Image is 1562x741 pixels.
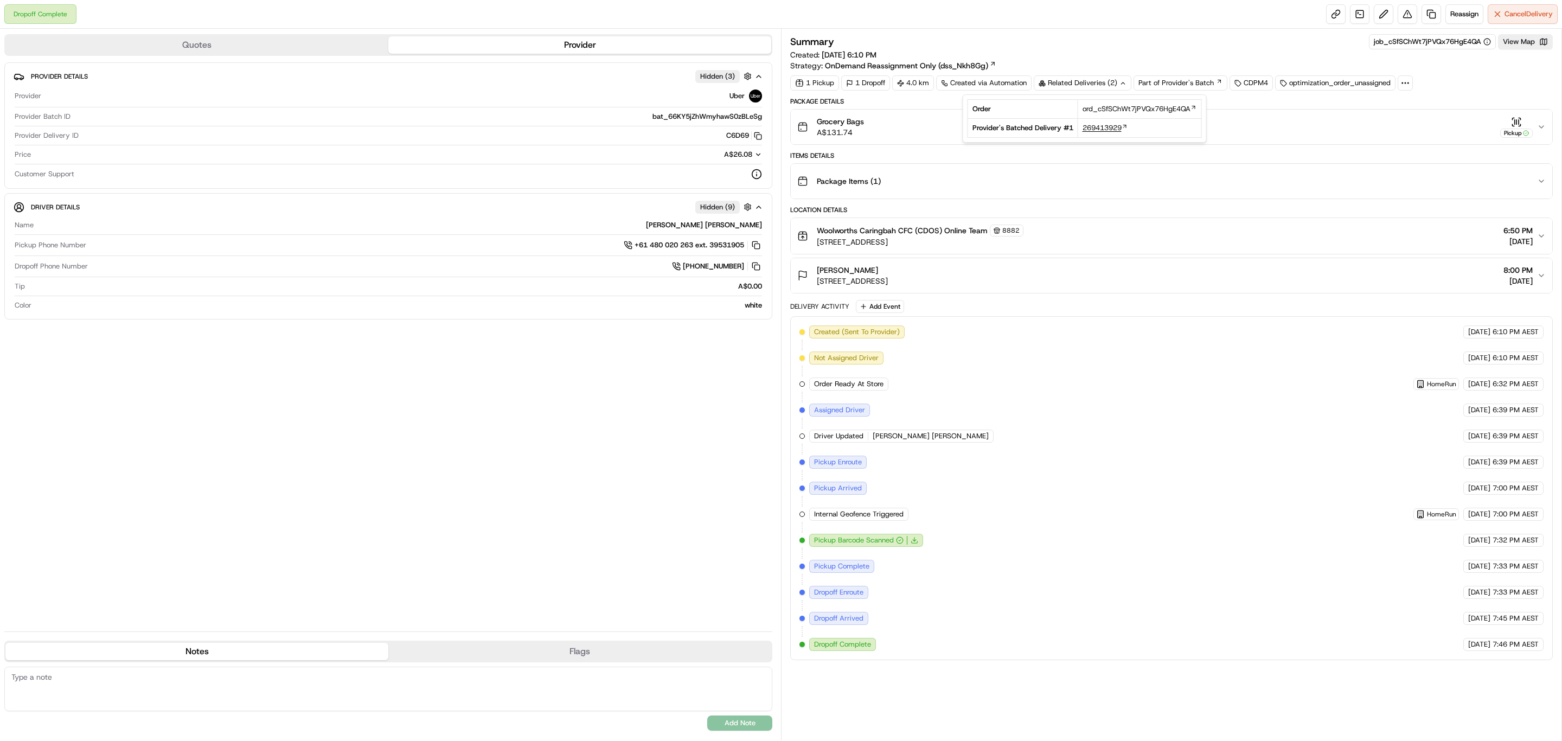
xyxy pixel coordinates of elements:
span: [DATE] [1468,379,1490,389]
span: Dropoff Phone Number [15,261,88,271]
span: [PERSON_NAME] [PERSON_NAME] [873,431,989,441]
button: Notes [5,643,388,660]
span: API Documentation [103,158,174,169]
span: [DATE] [1468,509,1490,519]
img: 1736555255976-a54dd68f-1ca7-489b-9aae-adbdc363a1c4 [11,104,30,124]
button: Package Items (1) [791,164,1552,199]
div: 💻 [92,159,100,168]
button: Reassign [1445,4,1483,24]
button: Start new chat [184,107,197,120]
button: HomeRun [1416,510,1456,519]
a: [PHONE_NUMBER] [672,260,762,272]
span: 6:39 PM AEST [1493,431,1539,441]
div: We're available if you need us! [37,115,137,124]
button: Pickup [1500,117,1533,138]
div: CDPM4 [1230,75,1273,91]
span: [STREET_ADDRESS] [817,237,1023,247]
button: A$26.08 [667,150,762,159]
a: OnDemand Reassignment Only (dss_Nkh8Gg) [825,60,996,71]
span: Package Items ( 1 ) [817,176,881,187]
span: [DATE] [1468,561,1490,571]
a: Part of Provider's Batch [1134,75,1227,91]
img: uber-new-logo.jpeg [749,90,762,103]
button: Provider DetailsHidden (3) [14,67,763,85]
button: View Map [1498,34,1553,49]
span: 6:10 PM AEST [1493,327,1539,337]
div: 📗 [11,159,20,168]
button: Quotes [5,36,388,54]
span: HomeRun [1427,380,1456,388]
span: Pylon [108,184,131,193]
span: Not Assigned Driver [814,353,879,363]
span: Woolworths Caringbah CFC (CDOS) Online Team [817,225,988,236]
a: 💻API Documentation [87,154,178,173]
span: 8882 [1002,226,1020,235]
span: Price [15,150,31,159]
span: A$131.74 [817,127,864,138]
button: Hidden (3) [695,69,754,83]
a: 📗Knowledge Base [7,154,87,173]
span: Order Ready At Store [814,379,884,389]
span: Dropoff Enroute [814,587,863,597]
span: Dropoff Complete [814,640,871,649]
a: 269413929 [1083,123,1128,133]
div: 1 Dropoff [841,75,890,91]
span: Provider Details [31,72,88,81]
span: Created (Sent To Provider) [814,327,900,337]
td: Provider's Batched Delivery # 1 [968,119,1078,138]
div: A$0.00 [29,282,762,291]
span: Hidden ( 9 ) [700,202,735,212]
span: [DATE] [1503,236,1533,247]
span: [DATE] [1468,431,1490,441]
div: Pickup [1500,129,1533,138]
span: [STREET_ADDRESS] [817,276,888,286]
span: 7:00 PM AEST [1493,483,1539,493]
span: Reassign [1450,9,1478,19]
span: bat_66KY5jZhWmyhawS0zBLeSg [652,112,762,122]
button: Add Event [856,300,904,313]
button: CancelDelivery [1488,4,1558,24]
span: Pickup Enroute [814,457,862,467]
span: 7:00 PM AEST [1493,509,1539,519]
button: Grocery BagsA$131.74Pickup [791,110,1552,144]
input: Got a question? Start typing here... [28,71,195,82]
span: Pickup Phone Number [15,240,86,250]
div: optimization_order_unassigned [1275,75,1395,91]
span: [PHONE_NUMBER] [683,261,744,271]
span: Customer Support [15,169,74,179]
a: +61 480 020 263 ext. 39531905 [624,239,762,251]
span: 7:33 PM AEST [1493,561,1539,571]
span: Created: [790,49,876,60]
span: Provider Batch ID [15,112,71,122]
button: job_cSfSChWt7jPVQx76HgE4QA [1374,37,1491,47]
span: Tip [15,282,25,291]
div: Start new chat [37,104,178,115]
span: Assigned Driver [814,405,865,415]
span: [DATE] [1468,327,1490,337]
span: OnDemand Reassignment Only (dss_Nkh8Gg) [825,60,988,71]
span: [DATE] [1468,640,1490,649]
span: Dropoff Arrived [814,614,863,623]
span: [DATE] [1503,276,1533,286]
span: ord_cSfSChWt7jPVQx76HgE4QA [1083,104,1190,114]
img: Nash [11,11,33,33]
span: 6:39 PM AEST [1493,457,1539,467]
span: [PERSON_NAME] [817,265,878,276]
a: Created via Automation [936,75,1032,91]
span: Cancel Delivery [1505,9,1553,19]
span: 8:00 PM [1503,265,1533,276]
div: Package Details [790,97,1553,106]
span: [DATE] [1468,405,1490,415]
div: 4.0 km [892,75,934,91]
button: C6D69 [726,131,762,140]
span: Driver Details [31,203,80,212]
span: 6:39 PM AEST [1493,405,1539,415]
span: [DATE] [1468,457,1490,467]
span: 7:45 PM AEST [1493,614,1539,623]
h3: Summary [790,37,834,47]
span: Driver Updated [814,431,863,441]
span: 7:32 PM AEST [1493,535,1539,545]
span: Hidden ( 3 ) [700,72,735,81]
span: Pickup Arrived [814,483,862,493]
span: Grocery Bags [817,116,864,127]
